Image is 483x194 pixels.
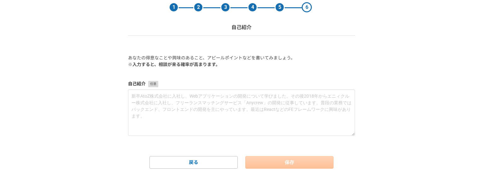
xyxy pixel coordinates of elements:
[128,61,355,68] p: ※入力すると、相談が来る確率が高まります。
[128,81,355,87] label: 自己紹介
[275,2,285,12] div: 5
[220,2,230,12] div: 3
[169,2,179,12] div: 1
[245,156,334,169] button: 保存
[128,55,355,61] p: あなたの得意なことや興味のあること、アピールポイントなどを書いてみましょう。
[302,2,312,12] div: 6
[247,2,258,12] div: 4
[149,156,238,169] a: 戻る
[231,24,252,31] p: 自己紹介
[193,2,203,12] div: 2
